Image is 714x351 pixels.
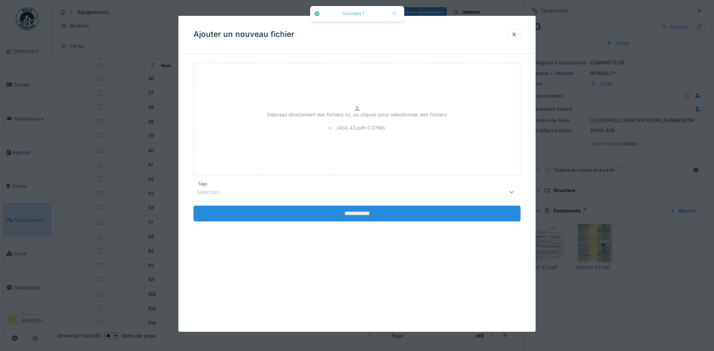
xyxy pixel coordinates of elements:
[324,11,383,17] div: Success !
[193,30,294,39] h3: Ajouter un nouveau fichier
[329,124,385,131] li: ./ASS 43.pdf - 0.07 Mb
[196,188,230,196] div: Sélection
[267,111,447,118] p: Déposez directement des fichiers ici, ou cliquez pour sélectionner des fichiers
[196,181,209,187] label: Tags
